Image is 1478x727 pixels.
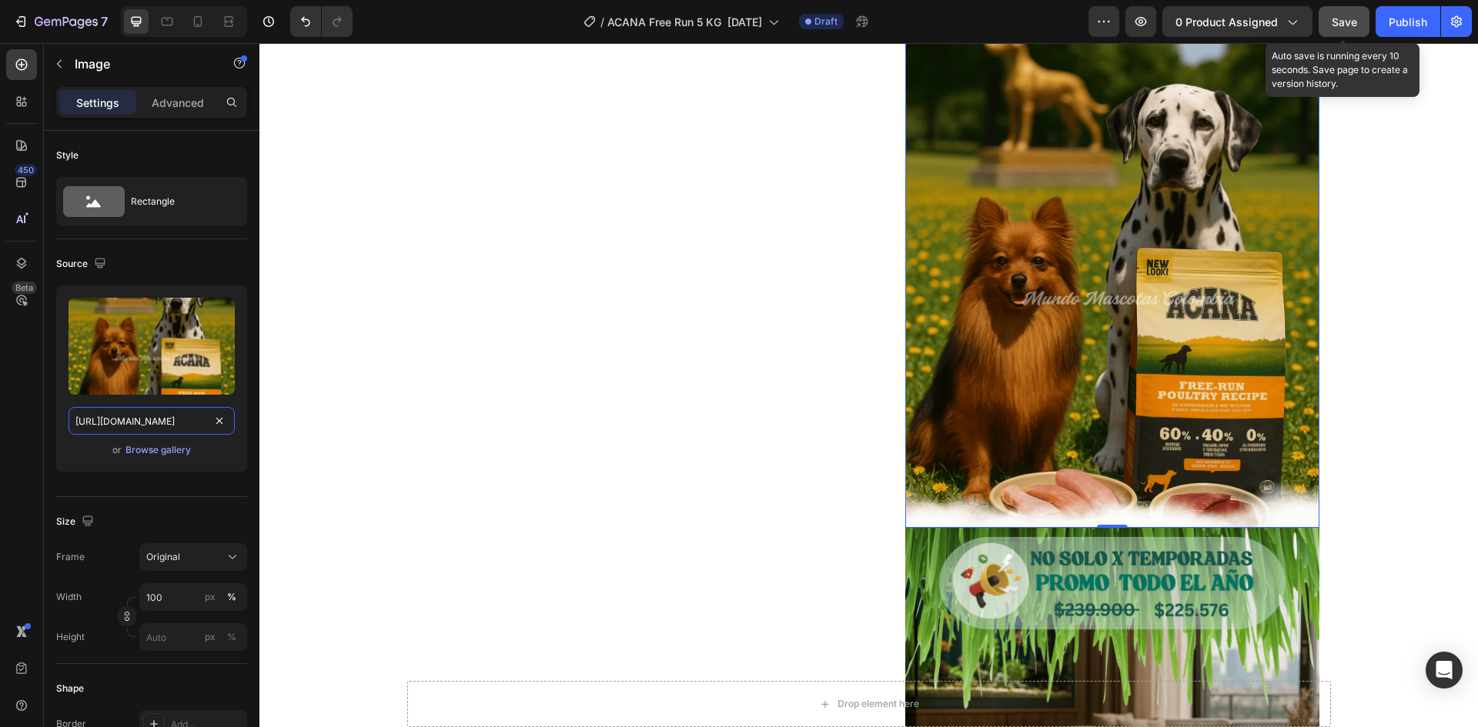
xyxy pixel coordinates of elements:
[1376,6,1440,37] button: Publish
[139,623,247,651] input: px%
[75,55,206,73] p: Image
[227,630,236,644] div: %
[1426,652,1463,689] div: Open Intercom Messenger
[222,628,241,646] button: px
[56,682,84,695] div: Shape
[56,148,79,162] div: Style
[112,441,122,459] span: or
[600,14,604,30] span: /
[814,15,838,28] span: Draft
[146,550,180,564] span: Original
[69,407,235,435] input: https://example.com/image.jpg
[227,590,236,604] div: %
[56,590,82,604] label: Width
[578,655,660,667] div: Drop element here
[205,630,216,644] div: px
[125,442,192,458] button: Browse gallery
[205,590,216,604] div: px
[201,588,219,606] button: %
[139,543,247,571] button: Original
[1162,6,1312,37] button: 0 product assigned
[101,12,108,31] p: 7
[222,588,241,606] button: px
[76,95,119,111] p: Settings
[15,164,37,176] div: 450
[56,512,97,532] div: Size
[152,95,204,111] p: Advanced
[69,298,235,395] img: preview-image
[12,282,37,294] div: Beta
[259,43,1478,727] iframe: Design area
[201,628,219,646] button: %
[6,6,115,37] button: 7
[56,550,85,564] label: Frame
[125,443,191,457] div: Browse gallery
[1389,14,1427,30] div: Publish
[131,184,225,219] div: Rectangle
[607,14,762,30] span: ACANA Free Run 5 KG [DATE]
[139,583,247,611] input: px%
[56,254,109,275] div: Source
[56,630,85,644] label: Height
[290,6,353,37] div: Undo/Redo
[1319,6,1369,37] button: Save
[1175,14,1278,30] span: 0 product assigned
[1332,15,1357,28] span: Save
